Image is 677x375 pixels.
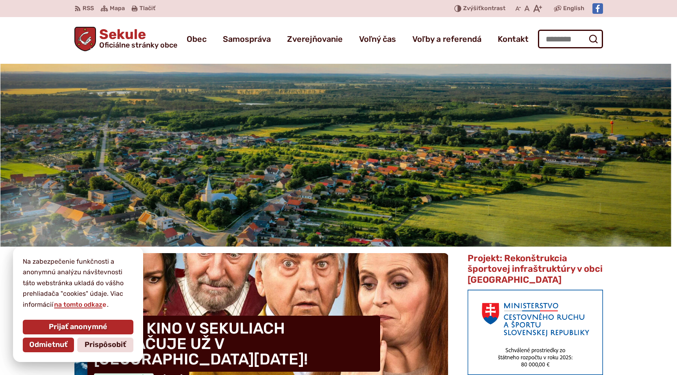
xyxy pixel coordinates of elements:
[463,5,505,12] span: kontrast
[223,28,271,50] a: Samospráva
[77,338,133,352] button: Prispôsobiť
[187,28,207,50] a: Obec
[53,301,107,308] a: na tomto odkaze
[562,4,586,13] a: English
[85,340,126,349] span: Prispôsobiť
[29,340,67,349] span: Odmietnuť
[463,5,481,12] span: Zvýšiť
[468,290,603,375] img: min-cras.png
[468,253,603,285] span: Projekt: Rekonštrukcia športovej infraštruktúry v obci [GEOGRAPHIC_DATA]
[23,320,133,334] button: Prijať anonymné
[563,4,584,13] span: English
[287,28,343,50] a: Zverejňovanie
[23,256,133,310] p: Na zabezpečenie funkčnosti a anonymnú analýzu návštevnosti táto webstránka ukladá do vášho prehli...
[83,4,94,13] span: RSS
[359,28,396,50] a: Voľný čas
[412,28,481,50] a: Voľby a referendá
[96,28,177,49] h1: Sekule
[87,316,380,372] h4: LETNÉ KINO V SEKULIACH POKRAČUJE UŽ V [GEOGRAPHIC_DATA][DATE]!
[110,4,125,13] span: Mapa
[498,28,529,50] a: Kontakt
[139,5,155,12] span: Tlačiť
[592,3,603,14] img: Prejsť na Facebook stránku
[23,338,74,352] button: Odmietnuť
[49,323,107,332] span: Prijať anonymné
[99,41,177,49] span: Oficiálne stránky obce
[74,27,96,51] img: Prejsť na domovskú stránku
[74,27,178,51] a: Logo Sekule, prejsť na domovskú stránku.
